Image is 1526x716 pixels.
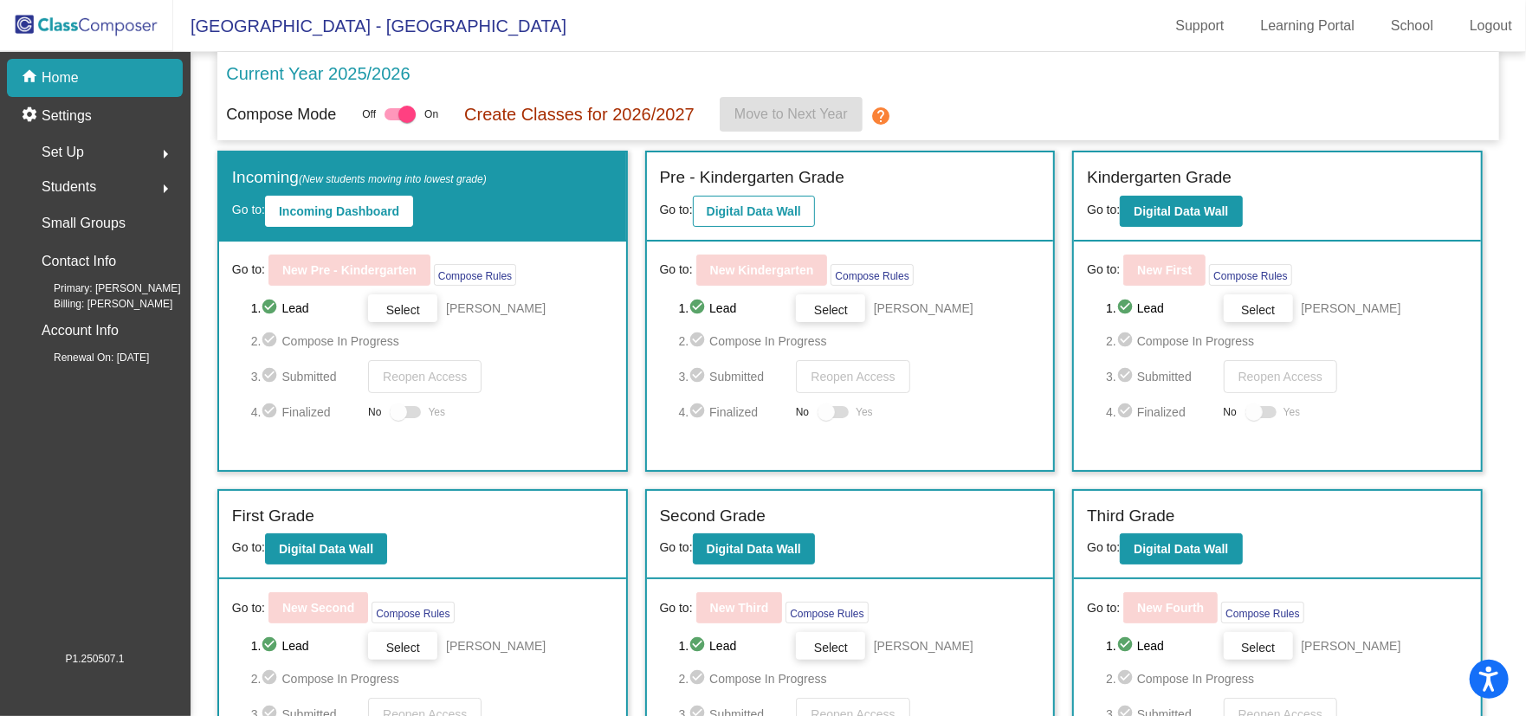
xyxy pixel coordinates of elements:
[1116,635,1137,656] mat-icon: check_circle
[1377,12,1447,40] a: School
[446,637,546,655] span: [PERSON_NAME]
[262,635,282,656] mat-icon: check_circle
[1116,331,1137,352] mat-icon: check_circle
[232,203,265,216] span: Go to:
[173,12,566,40] span: [GEOGRAPHIC_DATA] - [GEOGRAPHIC_DATA]
[21,68,42,88] mat-icon: home
[428,402,445,423] span: Yes
[1162,12,1238,40] a: Support
[226,61,410,87] p: Current Year 2025/2026
[232,599,265,617] span: Go to:
[1087,540,1120,554] span: Go to:
[1087,504,1174,529] label: Third Grade
[679,331,1041,352] span: 2. Compose In Progress
[689,635,709,656] mat-icon: check_circle
[42,68,79,88] p: Home
[42,249,116,274] p: Contact Info
[368,360,482,393] button: Reopen Access
[1106,635,1214,656] span: 1. Lead
[1116,366,1137,387] mat-icon: check_circle
[362,106,376,122] span: Off
[1134,542,1228,556] b: Digital Data Wall
[874,637,973,655] span: [PERSON_NAME]
[1087,599,1120,617] span: Go to:
[735,106,849,121] span: Move to Next Year
[232,504,314,529] label: First Grade
[813,641,847,655] span: Select
[424,106,438,122] span: On
[1224,294,1293,322] button: Select
[1224,632,1293,660] button: Select
[299,173,487,185] span: (New students moving into lowest grade)
[1137,601,1204,615] b: New Fourth
[1087,165,1232,190] label: Kindergarten Grade
[1137,263,1192,277] b: New First
[268,592,368,623] button: New Second
[464,101,695,127] p: Create Classes for 2026/2027
[689,298,709,319] mat-icon: check_circle
[282,263,417,277] b: New Pre - Kindergarten
[265,533,387,564] button: Digital Data Wall
[262,298,282,319] mat-icon: check_circle
[1241,641,1275,655] span: Select
[262,668,282,689] mat-icon: check_circle
[251,366,359,387] span: 3. Submitted
[870,106,890,126] mat-icon: help
[262,402,282,423] mat-icon: check_circle
[796,632,865,660] button: Select
[710,263,814,277] b: New Kindergarten
[434,264,516,286] button: Compose Rules
[1087,261,1120,279] span: Go to:
[1247,12,1369,40] a: Learning Portal
[1221,602,1303,623] button: Compose Rules
[42,211,126,235] p: Small Groups
[42,175,96,199] span: Students
[251,331,613,352] span: 2. Compose In Progress
[1106,668,1468,689] span: 2. Compose In Progress
[42,140,84,164] span: Set Up
[1284,402,1301,423] span: Yes
[42,319,119,343] p: Account Info
[710,601,769,615] b: New Third
[1209,264,1291,286] button: Compose Rules
[1238,370,1322,384] span: Reopen Access
[21,106,42,126] mat-icon: settings
[279,204,399,218] b: Incoming Dashboard
[386,641,420,655] span: Select
[265,196,413,227] button: Incoming Dashboard
[679,635,787,656] span: 1. Lead
[1241,303,1275,317] span: Select
[796,404,809,420] span: No
[232,165,487,190] label: Incoming
[1087,203,1120,216] span: Go to:
[1116,298,1137,319] mat-icon: check_circle
[1224,404,1237,420] span: No
[1302,637,1401,655] span: [PERSON_NAME]
[1302,300,1401,317] span: [PERSON_NAME]
[660,540,693,554] span: Go to:
[26,296,172,312] span: Billing: [PERSON_NAME]
[856,402,873,423] span: Yes
[368,404,381,420] span: No
[251,635,359,656] span: 1. Lead
[1120,533,1242,564] button: Digital Data Wall
[226,103,336,126] p: Compose Mode
[1106,402,1214,423] span: 4. Finalized
[874,300,973,317] span: [PERSON_NAME]
[679,366,787,387] span: 3. Submitted
[446,300,546,317] span: [PERSON_NAME]
[679,402,787,423] span: 4. Finalized
[707,204,801,218] b: Digital Data Wall
[720,97,863,132] button: Move to Next Year
[689,402,709,423] mat-icon: check_circle
[811,370,895,384] span: Reopen Access
[696,255,828,286] button: New Kindergarten
[689,331,709,352] mat-icon: check_circle
[232,540,265,554] span: Go to:
[786,602,868,623] button: Compose Rules
[831,264,913,286] button: Compose Rules
[660,165,844,190] label: Pre - Kindergarten Grade
[796,294,865,322] button: Select
[262,331,282,352] mat-icon: check_circle
[696,592,783,623] button: New Third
